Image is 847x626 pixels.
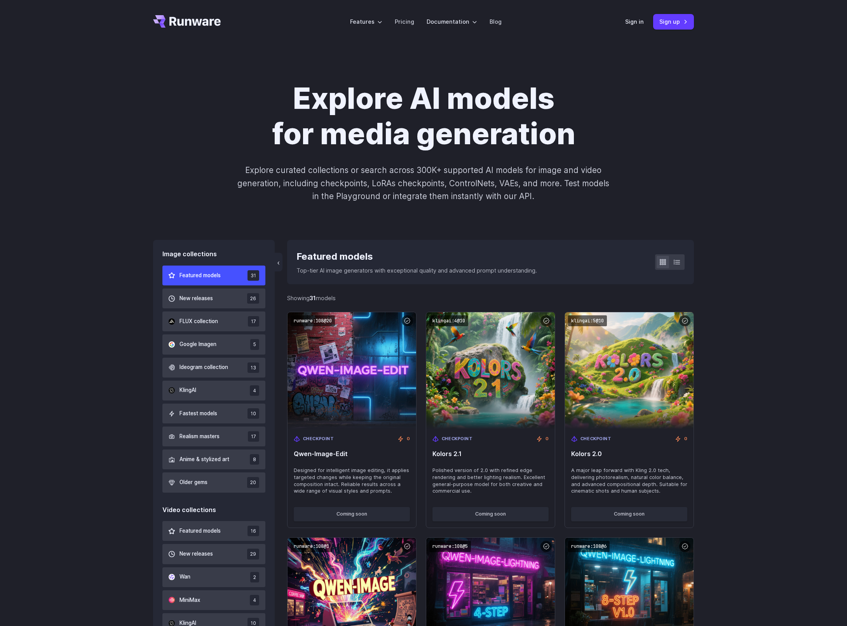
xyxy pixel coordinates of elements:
[432,450,549,458] span: Kolors 2.1
[250,595,259,605] span: 4
[288,312,416,429] img: Qwen‑Image‑Edit
[162,544,265,564] button: New releases 29
[180,550,213,558] span: New releases
[153,15,221,28] a: Go to /
[625,17,644,26] a: Sign in
[568,315,607,327] code: klingai:5@10
[296,266,537,275] p: Top-tier AI image generators with exceptional quality and advanced prompt understanding.
[162,472,265,492] button: Older gems 20
[180,409,217,418] span: Fastest models
[250,572,259,582] span: 2
[250,339,259,350] span: 5
[653,14,694,29] a: Sign up
[180,294,213,303] span: New releases
[162,289,265,308] button: New releases 26
[162,567,265,587] button: Wan 2
[407,435,410,442] span: 0
[248,431,259,442] span: 17
[568,541,610,552] code: runware:108@6
[684,435,687,442] span: 0
[180,527,221,535] span: Featured models
[247,362,259,373] span: 13
[162,449,265,469] button: Anime & stylized art 8
[180,317,218,326] span: FLUX collection
[162,381,265,400] button: KlingAI 4
[432,507,549,521] button: Coming soon
[162,266,265,285] button: Featured models 31
[162,505,265,515] div: Video collections
[162,404,265,423] button: Fastest models 10
[432,467,549,495] span: Polished version of 2.0 with refined edge rendering and better lighting realism. Excellent genera...
[162,590,265,610] button: MiniMax 4
[180,596,200,605] span: MiniMax
[571,507,687,521] button: Coming soon
[247,526,259,536] span: 16
[180,340,216,349] span: Google Imagen
[294,450,410,458] span: Qwen‑Image‑Edit
[429,315,468,327] code: klingai:4@10
[571,450,687,458] span: Kolors 2.0
[162,358,265,378] button: Ideogram collection 13
[426,312,555,429] img: Kolors 2.1
[207,81,640,151] h1: Explore AI models for media generation
[247,293,259,304] span: 26
[294,467,410,495] span: Designed for intelligent image editing, it applies targeted changes while keeping the original co...
[234,164,613,203] p: Explore curated collections or search across 300K+ supported AI models for image and video genera...
[180,432,220,441] span: Realism masters
[247,270,259,281] span: 31
[248,316,259,327] span: 17
[180,455,229,464] span: Anime & stylized art
[180,363,228,372] span: Ideogram collection
[180,386,196,395] span: KlingAI
[291,315,335,327] code: runware:108@20
[580,435,612,442] span: Checkpoint
[294,507,410,521] button: Coming soon
[565,312,694,429] img: Kolors 2.0
[545,435,549,442] span: 0
[162,521,265,541] button: Featured models 16
[395,17,414,26] a: Pricing
[310,295,316,301] strong: 31
[490,17,502,26] a: Blog
[287,294,336,303] div: Showing models
[162,249,265,259] div: Image collections
[303,435,334,442] span: Checkpoint
[162,334,265,354] button: Google Imagen 5
[296,249,537,264] div: Featured models
[180,271,221,280] span: Featured models
[427,17,477,26] label: Documentation
[180,573,190,581] span: Wan
[250,454,259,465] span: 8
[571,467,687,495] span: A major leap forward with Kling 2.0 tech, delivering photorealism, natural color balance, and adv...
[275,253,282,271] button: ‹
[250,385,259,396] span: 4
[429,541,471,552] code: runware:108@5
[247,408,259,419] span: 10
[247,549,259,559] span: 29
[162,311,265,331] button: FLUX collection 17
[350,17,382,26] label: Features
[291,541,332,552] code: runware:108@1
[247,477,259,488] span: 20
[162,427,265,446] button: Realism masters 17
[442,435,473,442] span: Checkpoint
[180,478,207,487] span: Older gems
